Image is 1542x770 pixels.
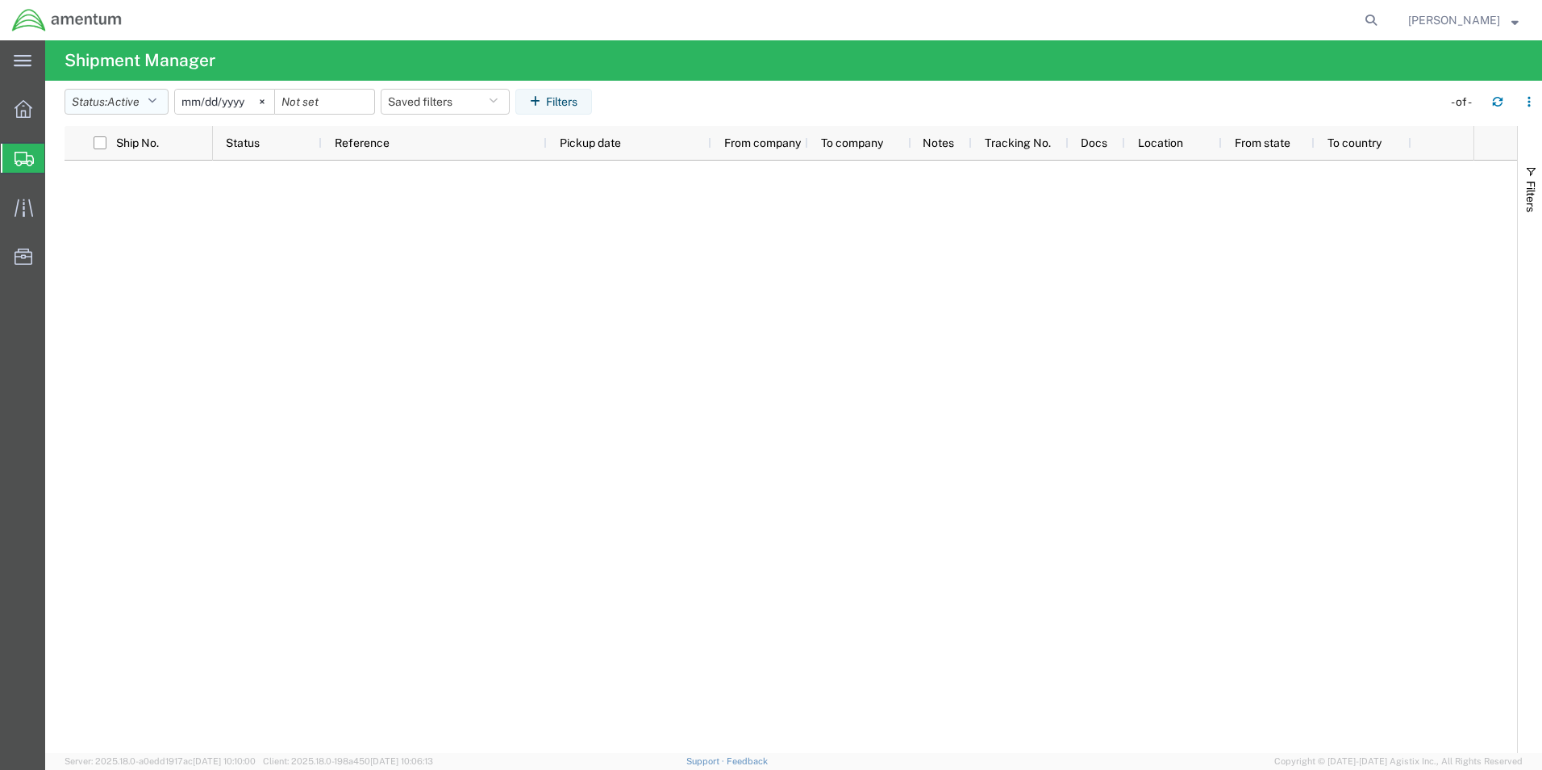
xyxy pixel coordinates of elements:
[65,89,169,115] button: Status:Active
[65,40,215,81] h4: Shipment Manager
[1524,181,1537,212] span: Filters
[923,136,954,149] span: Notes
[1408,11,1500,29] span: Senecia Morgan
[107,95,140,108] span: Active
[65,756,256,766] span: Server: 2025.18.0-a0edd1917ac
[686,756,727,766] a: Support
[193,756,256,766] span: [DATE] 10:10:00
[11,8,123,32] img: logo
[985,136,1051,149] span: Tracking No.
[1274,755,1523,768] span: Copyright © [DATE]-[DATE] Agistix Inc., All Rights Reserved
[381,89,510,115] button: Saved filters
[724,136,801,149] span: From company
[515,89,592,115] button: Filters
[1451,94,1479,111] div: - of -
[116,136,159,149] span: Ship No.
[175,90,274,114] input: Not set
[1407,10,1519,30] button: [PERSON_NAME]
[275,90,374,114] input: Not set
[263,756,433,766] span: Client: 2025.18.0-198a450
[1081,136,1107,149] span: Docs
[727,756,768,766] a: Feedback
[560,136,621,149] span: Pickup date
[370,756,433,766] span: [DATE] 10:06:13
[1138,136,1183,149] span: Location
[1235,136,1290,149] span: From state
[335,136,390,149] span: Reference
[821,136,883,149] span: To company
[1327,136,1382,149] span: To country
[226,136,260,149] span: Status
